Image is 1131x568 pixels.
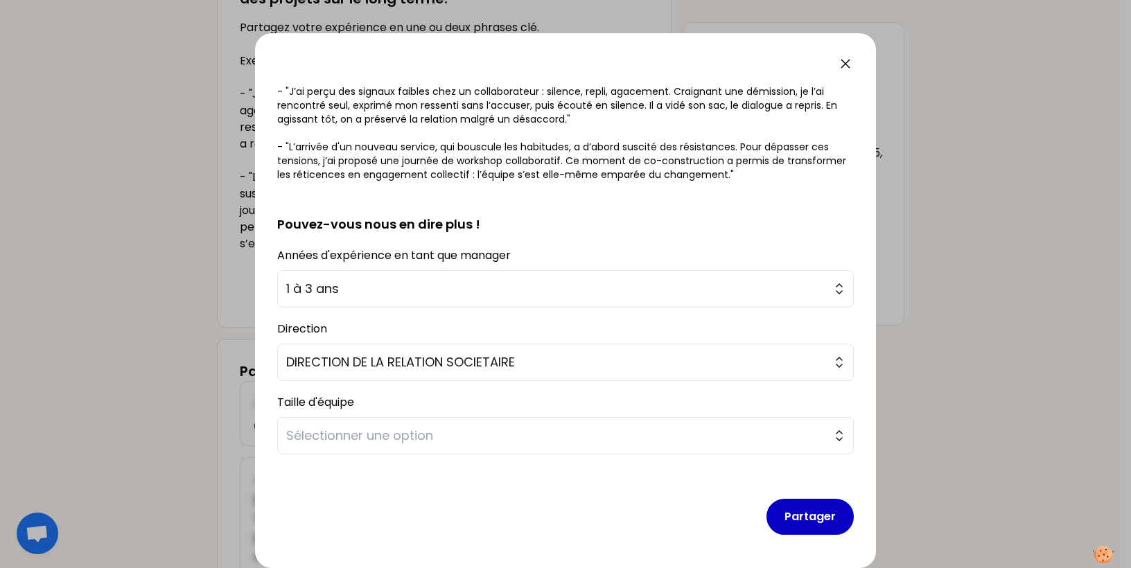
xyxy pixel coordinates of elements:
span: DIRECTION DE LA RELATION SOCIETAIRE [286,353,825,372]
button: Sélectionner une option [277,417,854,454]
label: Taille d'équipe [277,394,354,410]
span: Sélectionner une option [286,426,825,445]
button: Partager [766,499,854,535]
button: DIRECTION DE LA RELATION SOCIETAIRE [277,344,854,381]
label: Direction [277,321,327,337]
h2: Pouvez-vous nous en dire plus ! [277,193,854,234]
span: 1 à 3 ans [286,279,825,299]
p: Partagez votre expérience en une ou deux phrases clé. Exemples d'expérience : - "J’ai perçu des s... [277,29,854,181]
button: 1 à 3 ans [277,270,854,308]
label: Années d'expérience en tant que manager [277,247,511,263]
